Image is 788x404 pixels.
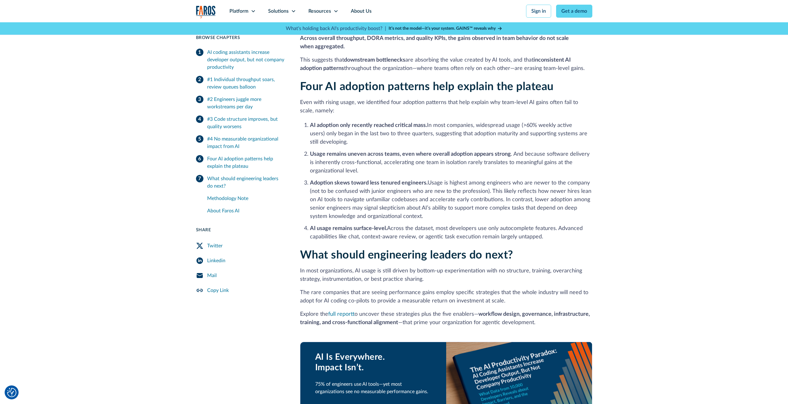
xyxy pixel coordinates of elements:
a: What should engineering leaders do next? [196,172,285,192]
a: Mail Share [196,268,285,283]
img: Revisit consent button [7,388,16,397]
a: full report [328,311,355,317]
li: . And because software delivery is inherently cross-functional, accelerating one team in isolatio... [310,150,592,175]
li: In most companies, widespread usage (>60% weekly active users) only began in the last two to thre... [310,121,592,146]
a: Twitter Share [196,238,285,253]
strong: downstream bottlenecks [344,57,405,63]
div: Browse Chapters [196,35,285,41]
div: AI coding assistants increase developer output, but not company productivity [207,49,285,71]
div: #4 No measurable organizational impact from AI [207,135,285,150]
p: In most organizations, AI usage is still driven by bottom-up experimentation with no structure, t... [300,267,592,284]
a: It’s not the model—it’s your system. GAINS™ reveals why [389,25,503,32]
div: AI Is Everywhere. Impact Isn’t. [315,352,431,373]
strong: Adoption skews toward less tenured engineers. [310,180,428,186]
h2: Four AI adoption patterns help explain the plateau [300,80,592,93]
p: The rare companies that are seeing performance gains employ specific strategies that the whole in... [300,289,592,305]
div: Mail [207,272,217,279]
div: #3 Code structure improves, but quality worsens [207,115,285,130]
li: Across the dataset, most developers use only autocomplete features. Advanced capabilities like ch... [310,224,592,241]
div: What should engineering leaders do next? [207,175,285,190]
strong: It’s not the model—it’s your system. GAINS™ reveals why [389,26,496,31]
strong: Across overall throughput, DORA metrics, and quality KPIs, the gains observed in team behavior do... [300,36,569,50]
a: About Faros AI [207,205,285,217]
a: Get a demo [556,5,592,18]
div: Solutions [268,7,289,15]
div: Four AI adoption patterns help explain the plateau [207,155,285,170]
div: Resources [308,7,331,15]
a: home [196,6,216,18]
div: Copy Link [207,287,229,294]
div: Twitter [207,242,223,250]
p: What's holding back AI's productivity boost? | [286,25,386,32]
p: Explore the to uncover these strategies plus the five enablers— —that prime your organization for... [300,310,592,327]
a: Four AI adoption patterns help explain the plateau [196,153,285,172]
div: Share [196,227,285,233]
strong: AI adoption only recently reached critical mass. [310,123,427,128]
a: AI coding assistants increase developer output, but not company productivity [196,46,285,73]
h2: What should engineering leaders do next? [300,249,592,262]
img: Logo of the analytics and reporting company Faros. [196,6,216,18]
a: #2 Engineers juggle more workstreams per day [196,93,285,113]
a: Sign in [526,5,551,18]
a: #1 Individual throughput soars, review queues balloon [196,73,285,93]
li: Usage is highest among engineers who are newer to the company (not to be confused with junior eng... [310,179,592,221]
a: Copy Link [196,283,285,298]
p: Even with rising usage, we identified four adoption patterns that help explain why team-level AI ... [300,98,592,115]
a: LinkedIn Share [196,253,285,268]
button: Cookie Settings [7,388,16,397]
a: Methodology Note [207,192,285,205]
a: #4 No measurable organizational impact from AI [196,133,285,153]
div: About Faros AI [207,207,285,215]
a: #3 Code structure improves, but quality worsens [196,113,285,133]
div: Platform [229,7,248,15]
strong: AI usage remains surface-level. [310,226,387,231]
div: Methodology Note [207,195,285,202]
p: This suggests that are absorbing the value created by AI tools, and that throughout the organizat... [300,56,592,73]
div: #2 Engineers juggle more workstreams per day [207,96,285,111]
div: Linkedin [207,257,225,264]
div: #1 Individual throughput soars, review queues balloon [207,76,285,91]
strong: Usage remains uneven across teams, even where overall adoption appears strong [310,151,511,157]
